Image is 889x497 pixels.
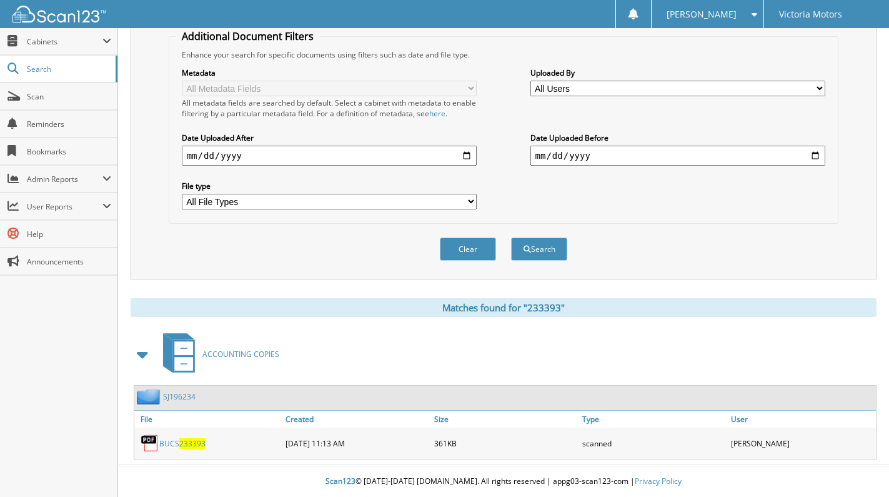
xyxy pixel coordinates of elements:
div: Enhance your search for specific documents using filters such as date and file type. [176,49,832,60]
span: User Reports [27,201,102,212]
a: here [429,108,445,119]
span: Victoria Motors [779,11,842,18]
a: Size [431,411,579,428]
div: scanned [579,431,727,456]
div: [PERSON_NAME] [728,431,876,456]
span: 233393 [179,438,206,449]
label: File type [182,181,477,191]
a: Privacy Policy [635,476,682,486]
a: Created [282,411,430,428]
a: ACCOUNTING COPIES [156,329,279,379]
div: All metadata fields are searched by default. Select a cabinet with metadata to enable filtering b... [182,98,477,119]
span: Scan [27,91,111,102]
img: folder2.png [137,389,163,404]
span: Help [27,229,111,239]
div: 361KB [431,431,579,456]
span: Bookmarks [27,146,111,157]
a: BUCS233393 [159,438,206,449]
span: ACCOUNTING COPIES [202,349,279,359]
input: start [182,146,477,166]
label: Uploaded By [530,68,826,78]
label: Date Uploaded Before [530,133,826,143]
a: User [728,411,876,428]
iframe: Chat Widget [827,437,889,497]
span: Scan123 [325,476,355,486]
span: Announcements [27,256,111,267]
button: Clear [440,238,496,261]
span: Admin Reports [27,174,102,184]
a: Type [579,411,727,428]
img: scan123-logo-white.svg [12,6,106,23]
div: [DATE] 11:13 AM [282,431,430,456]
input: end [530,146,826,166]
div: © [DATE]-[DATE] [DOMAIN_NAME]. All rights reserved | appg03-scan123-com | [118,466,889,497]
span: Reminders [27,119,111,129]
span: [PERSON_NAME] [667,11,737,18]
label: Date Uploaded After [182,133,477,143]
button: Search [511,238,567,261]
legend: Additional Document Filters [176,29,320,43]
img: PDF.png [141,434,159,453]
div: Matches found for "233393" [131,298,877,317]
a: SJ196234 [163,391,196,402]
a: File [134,411,282,428]
label: Metadata [182,68,477,78]
span: Cabinets [27,36,102,47]
span: Search [27,64,109,74]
